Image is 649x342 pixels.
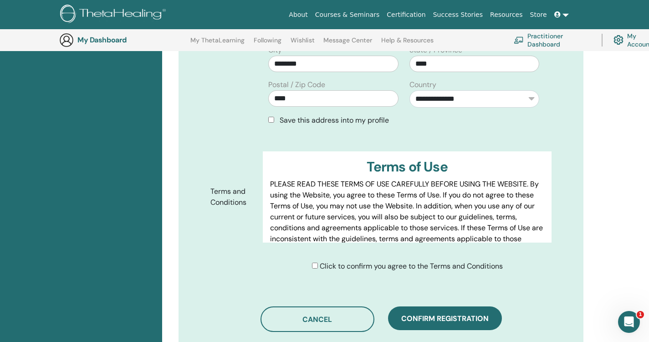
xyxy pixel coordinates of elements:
[254,36,281,51] a: Following
[383,6,429,23] a: Certification
[204,183,263,211] label: Terms and Conditions
[486,6,526,23] a: Resources
[302,315,332,324] span: Cancel
[323,36,372,51] a: Message Center
[613,33,623,47] img: cog.svg
[514,30,591,50] a: Practitioner Dashboard
[268,79,325,90] label: Postal / Zip Code
[59,33,74,47] img: generic-user-icon.jpg
[429,6,486,23] a: Success Stories
[526,6,551,23] a: Store
[261,306,374,332] button: Cancel
[270,179,544,255] p: PLEASE READ THESE TERMS OF USE CAREFULLY BEFORE USING THE WEBSITE. By using the Website, you agre...
[280,115,389,125] span: Save this address into my profile
[190,36,245,51] a: My ThetaLearning
[409,79,436,90] label: Country
[312,6,383,23] a: Courses & Seminars
[514,36,524,44] img: chalkboard-teacher.svg
[618,311,640,333] iframe: Intercom live chat
[388,306,502,330] button: Confirm registration
[60,5,169,25] img: logo.png
[291,36,315,51] a: Wishlist
[401,314,489,323] span: Confirm registration
[77,36,169,44] h3: My Dashboard
[285,6,311,23] a: About
[270,159,544,175] h3: Terms of Use
[320,261,503,271] span: Click to confirm you agree to the Terms and Conditions
[637,311,644,318] span: 1
[381,36,434,51] a: Help & Resources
